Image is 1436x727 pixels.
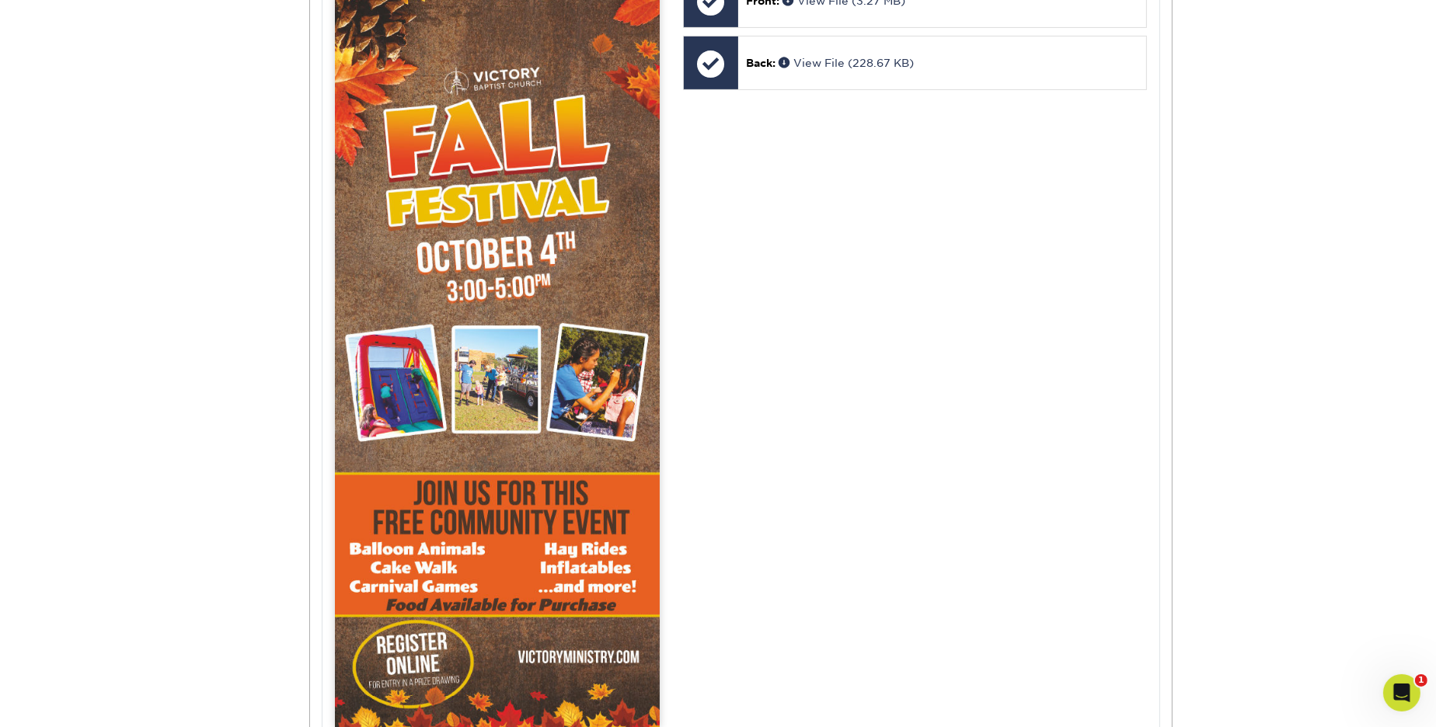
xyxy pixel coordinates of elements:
a: View File (228.67 KB) [779,57,914,69]
span: 1 [1415,674,1427,687]
span: Back: [746,57,776,69]
iframe: Intercom live chat [1383,674,1420,711]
